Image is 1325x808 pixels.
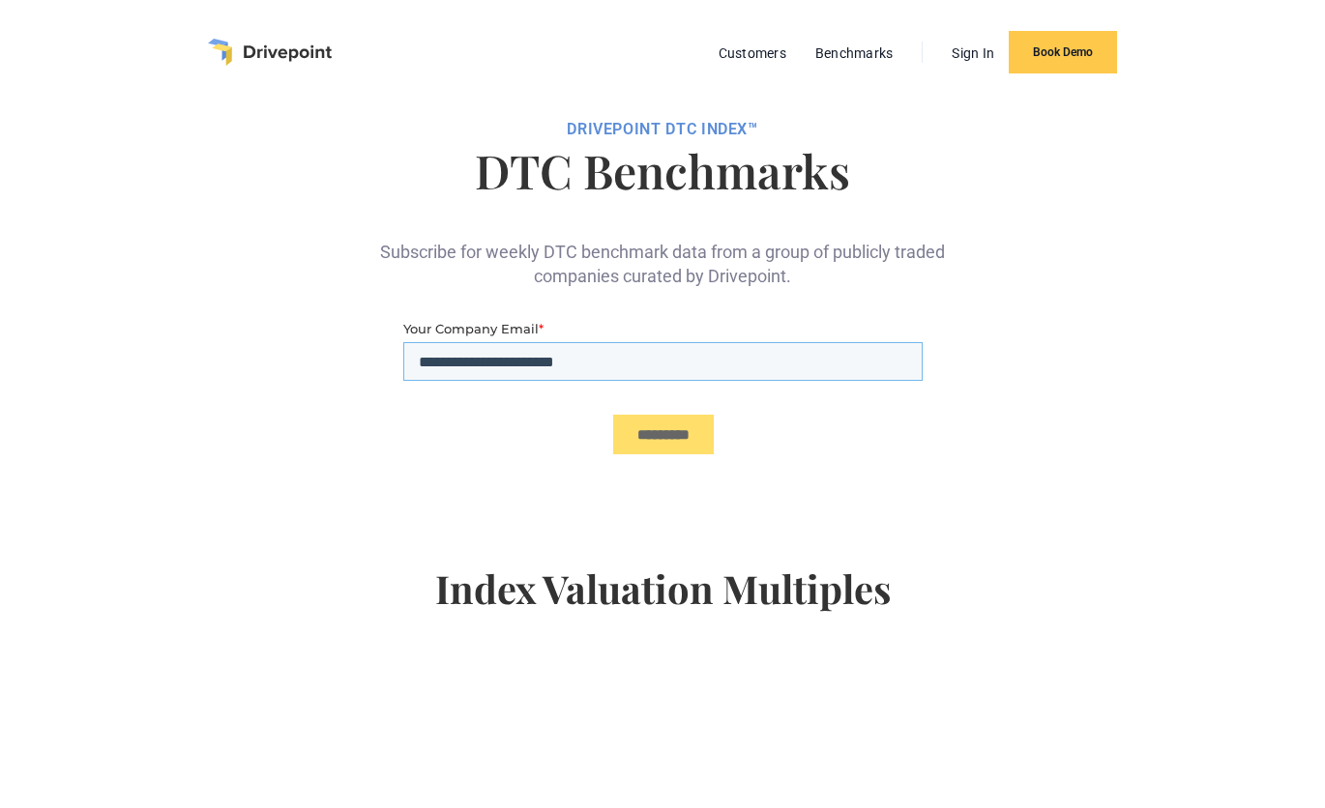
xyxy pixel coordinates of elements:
[208,39,332,66] a: home
[806,41,903,66] a: Benchmarks
[709,41,796,66] a: Customers
[163,565,1162,643] h4: Index Valuation Multiples
[942,41,1004,66] a: Sign In
[403,319,923,488] iframe: Form 0
[163,120,1162,139] div: DRIVEPOiNT DTC Index™
[163,147,1162,193] h1: DTC Benchmarks
[372,209,953,288] div: Subscribe for weekly DTC benchmark data from a group of publicly traded companies curated by Driv...
[1009,31,1117,73] a: Book Demo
